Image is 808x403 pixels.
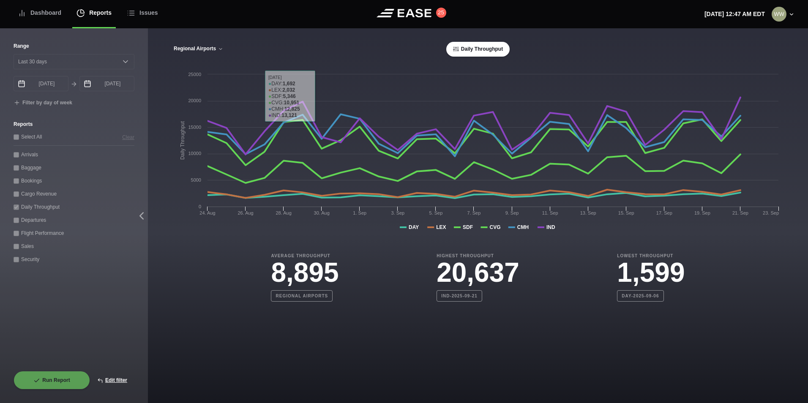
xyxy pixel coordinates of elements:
[353,210,366,215] tspan: 1. Sep
[173,46,224,52] button: Regional Airports
[656,210,672,215] tspan: 17. Sep
[463,224,473,230] tspan: SDF
[617,253,685,259] b: Lowest Throughput
[517,224,529,230] tspan: CMH
[199,204,201,209] text: 0
[436,224,446,230] tspan: LEX
[14,76,68,91] input: mm/dd/yyyy
[276,210,291,215] tspan: 28. Aug
[617,259,685,286] h3: 1,599
[437,253,519,259] b: Highest Throughput
[618,210,634,215] tspan: 15. Sep
[409,224,419,230] tspan: DAY
[271,259,338,286] h3: 8,895
[314,210,330,215] tspan: 30. Aug
[391,210,404,215] tspan: 3. Sep
[90,371,134,389] button: Edit filter
[580,210,596,215] tspan: 13. Sep
[122,133,134,142] button: Clear
[617,290,663,302] b: DAY-2025-09-06
[14,120,134,128] label: Reports
[79,76,134,91] input: mm/dd/yyyy
[694,210,710,215] tspan: 19. Sep
[188,151,201,156] text: 10000
[188,98,201,103] text: 20000
[436,8,446,18] button: 25
[199,210,215,215] tspan: 24. Aug
[429,210,442,215] tspan: 5. Sep
[704,10,765,19] p: [DATE] 12:47 AM EDT
[188,125,201,130] text: 15000
[188,72,201,77] text: 25000
[732,210,748,215] tspan: 21. Sep
[271,290,333,302] b: Regional Airports
[14,100,72,106] button: Filter by day of week
[446,42,510,57] button: Daily Throughput
[237,210,253,215] tspan: 26. Aug
[180,121,186,160] tspan: Daily Throughput
[14,42,134,50] label: Range
[271,253,338,259] b: Average Throughput
[763,210,779,215] tspan: 23. Sep
[772,7,786,22] img: 44fab04170f095a2010eee22ca678195
[191,177,201,182] text: 5000
[505,210,519,215] tspan: 9. Sep
[490,224,501,230] tspan: CVG
[437,290,482,302] b: IND-2025-09-21
[542,210,558,215] tspan: 11. Sep
[546,224,555,230] tspan: IND
[467,210,481,215] tspan: 7. Sep
[437,259,519,286] h3: 20,637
